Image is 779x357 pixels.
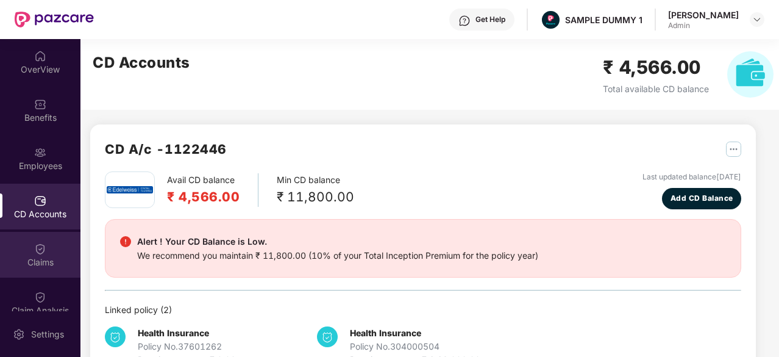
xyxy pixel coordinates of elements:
div: We recommend you maintain ₹ 11,800.00 (10% of your Total Inception Premium for the policy year) [137,249,538,262]
img: Pazcare_Alternative_logo-01-01.png [542,11,560,29]
h2: CD A/c - 1122446 [105,139,227,159]
img: svg+xml;base64,PHN2ZyB4bWxucz0iaHR0cDovL3d3dy53My5vcmcvMjAwMC9zdmciIHdpZHRoPSIzNCIgaGVpZ2h0PSIzNC... [105,326,126,347]
span: Add CD Balance [671,193,733,204]
img: edel.png [107,186,153,193]
h2: ₹ 4,566.00 [603,53,709,82]
div: Policy No. 304000504 [350,340,480,353]
div: Policy No. 37601262 [138,340,236,353]
img: svg+xml;base64,PHN2ZyBpZD0iSG9tZSIgeG1sbnM9Imh0dHA6Ly93d3cudzMub3JnLzIwMDAvc3ZnIiB3aWR0aD0iMjAiIG... [34,50,46,62]
img: svg+xml;base64,PHN2ZyBpZD0iQ2xhaW0iIHhtbG5zPSJodHRwOi8vd3d3LnczLm9yZy8yMDAwL3N2ZyIgd2lkdGg9IjIwIi... [34,243,46,255]
h2: CD Accounts [93,51,190,74]
img: svg+xml;base64,PHN2ZyBpZD0iSGVscC0zMngzMiIgeG1sbnM9Imh0dHA6Ly93d3cudzMub3JnLzIwMDAvc3ZnIiB3aWR0aD... [458,15,471,27]
button: Add CD Balance [662,188,741,209]
b: Health Insurance [350,328,421,338]
img: New Pazcare Logo [15,12,94,27]
h2: ₹ 4,566.00 [167,187,240,207]
img: svg+xml;base64,PHN2ZyBpZD0iRGFuZ2VyX2FsZXJ0IiBkYXRhLW5hbWU9IkRhbmdlciBhbGVydCIgeG1sbnM9Imh0dHA6Ly... [120,236,131,247]
div: [PERSON_NAME] [668,9,739,21]
div: Avail CD balance [167,173,258,207]
img: svg+xml;base64,PHN2ZyBpZD0iQ0RfQWNjb3VudHMiIGRhdGEtbmFtZT0iQ0QgQWNjb3VudHMiIHhtbG5zPSJodHRwOi8vd3... [34,195,46,207]
div: SAMPLE DUMMY 1 [565,14,642,26]
img: svg+xml;base64,PHN2ZyB4bWxucz0iaHR0cDovL3d3dy53My5vcmcvMjAwMC9zdmciIHdpZHRoPSIyNSIgaGVpZ2h0PSIyNS... [726,142,741,157]
b: Health Insurance [138,328,209,338]
img: svg+xml;base64,PHN2ZyBpZD0iQmVuZWZpdHMiIHhtbG5zPSJodHRwOi8vd3d3LnczLm9yZy8yMDAwL3N2ZyIgd2lkdGg9Ij... [34,98,46,110]
span: Total available CD balance [603,84,709,94]
img: svg+xml;base64,PHN2ZyBpZD0iRW1wbG95ZWVzIiB4bWxucz0iaHR0cDovL3d3dy53My5vcmcvMjAwMC9zdmciIHdpZHRoPS... [34,146,46,159]
div: Min CD balance [277,173,354,207]
div: Alert ! Your CD Balance is Low. [137,234,538,249]
img: svg+xml;base64,PHN2ZyB4bWxucz0iaHR0cDovL3d3dy53My5vcmcvMjAwMC9zdmciIHdpZHRoPSIzNCIgaGVpZ2h0PSIzNC... [317,326,338,347]
div: Last updated balance [DATE] [642,171,741,183]
div: Get Help [475,15,505,24]
img: svg+xml;base64,PHN2ZyBpZD0iRHJvcGRvd24tMzJ4MzIiIHhtbG5zPSJodHRwOi8vd3d3LnczLm9yZy8yMDAwL3N2ZyIgd2... [752,15,762,24]
img: svg+xml;base64,PHN2ZyB4bWxucz0iaHR0cDovL3d3dy53My5vcmcvMjAwMC9zdmciIHhtbG5zOnhsaW5rPSJodHRwOi8vd3... [727,51,774,98]
img: svg+xml;base64,PHN2ZyBpZD0iU2V0dGluZy0yMHgyMCIgeG1sbnM9Imh0dHA6Ly93d3cudzMub3JnLzIwMDAvc3ZnIiB3aW... [13,328,25,341]
div: Admin [668,21,739,31]
img: svg+xml;base64,PHN2ZyBpZD0iQ2xhaW0iIHhtbG5zPSJodHRwOi8vd3d3LnczLm9yZy8yMDAwL3N2ZyIgd2lkdGg9IjIwIi... [34,291,46,303]
div: ₹ 11,800.00 [277,187,354,207]
div: Settings [27,328,68,341]
div: Linked policy ( 2 ) [105,303,741,317]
